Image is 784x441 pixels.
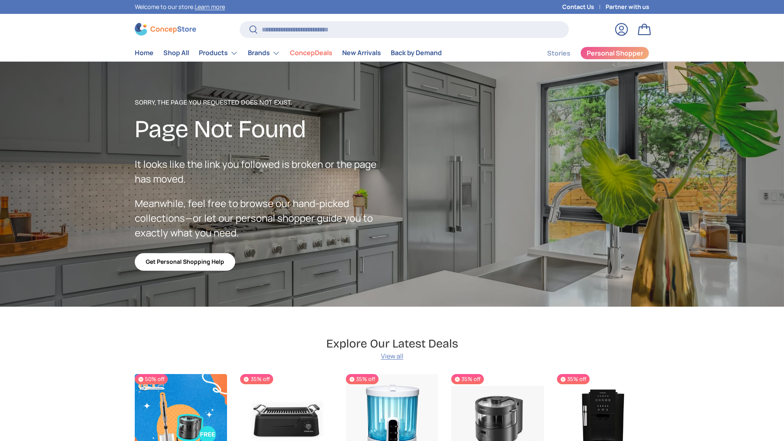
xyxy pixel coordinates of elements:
span: 35% off [346,374,379,384]
p: Meanwhile, feel free to browse our hand-picked collections—or let our personal shopper guide you ... [135,196,392,240]
span: 35% off [557,374,590,384]
span: Personal Shopper [587,50,643,56]
a: Get Personal Shopping Help [135,253,235,271]
h2: Explore Our Latest Deals [326,336,458,351]
a: Learn more [195,3,225,11]
p: Sorry, the page you requested does not exist. [135,98,392,107]
a: Contact Us [562,2,606,11]
summary: Products [194,45,243,61]
p: Welcome to our store. [135,2,225,11]
p: It looks like the link you followed is broken or the page has moved. [135,157,392,186]
img: ConcepStore [135,23,196,36]
a: Brands [248,45,280,61]
a: View all [381,351,403,361]
span: 50% off [135,374,168,384]
a: Shop All [163,45,189,61]
a: Products [199,45,238,61]
a: Partner with us [606,2,649,11]
a: Home [135,45,154,61]
span: 35% off [240,374,273,384]
summary: Brands [243,45,285,61]
h2: Page Not Found [135,114,392,145]
nav: Secondary [528,45,649,61]
a: Personal Shopper [580,47,649,60]
nav: Primary [135,45,442,61]
a: Stories [547,45,570,61]
a: ConcepDeals [290,45,332,61]
a: New Arrivals [342,45,381,61]
a: Back by Demand [391,45,442,61]
span: 35% off [451,374,484,384]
